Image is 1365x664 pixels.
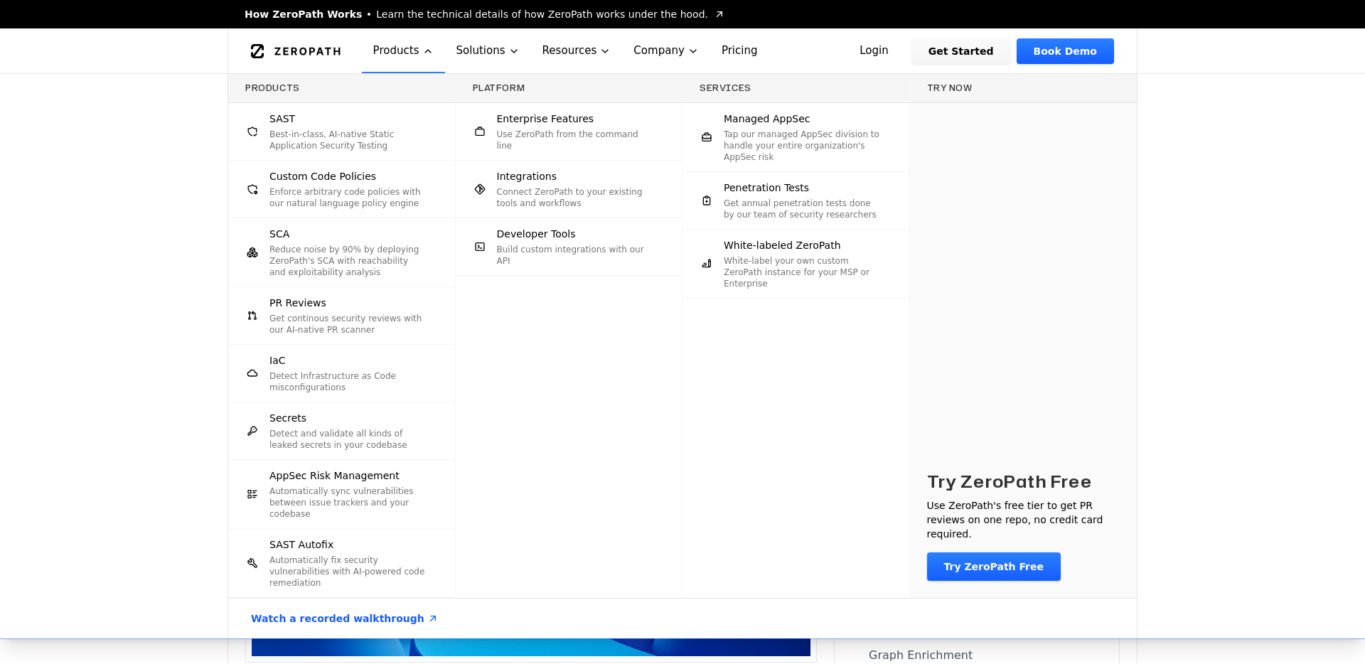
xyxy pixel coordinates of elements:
a: Book Demo [1017,38,1114,64]
span: Secrets [269,411,306,425]
p: Detect and validate all kinds of leaked secrets in your codebase [269,428,427,451]
span: IaC [269,353,285,368]
a: Enterprise FeaturesUse ZeroPath from the command line [456,103,682,160]
a: Custom Code PoliciesEnforce arbitrary code policies with our natural language policy engine [228,161,455,218]
span: How ZeroPath Works [245,7,362,21]
a: SAST AutofixAutomatically fix security vulnerabilities with AI-powered code remediation [228,529,455,597]
button: Company [622,28,710,73]
span: Penetration Tests [724,181,809,195]
a: Developer ToolsBuild custom integrations with our API [456,218,682,275]
a: AppSec Risk ManagementAutomatically sync vulnerabilities between issue trackers and your codebase [228,460,455,528]
a: How ZeroPath WorksLearn the technical details of how ZeroPath works under the hood. [245,7,725,21]
a: PR ReviewsGet continous security reviews with our AI-native PR scanner [228,287,455,344]
span: Enterprise Features [497,112,594,126]
nav: Global [227,28,1137,73]
span: SAST [269,112,295,126]
p: Reduce noise by 90% by deploying ZeroPath's SCA with reachability and exploitability analysis [269,244,427,278]
a: White-labeled ZeroPathWhite-label your own custom ZeroPath instance for your MSP or Enterprise [682,230,909,298]
p: Build custom integrations with our API [497,244,654,267]
p: Automatically fix security vulnerabilities with AI-powered code remediation [269,555,427,589]
span: PR Reviews [269,296,326,310]
p: Enforce arbitrary code policies with our natural language policy engine [269,186,427,209]
span: Learn the technical details of how ZeroPath works under the hood. [376,7,708,21]
span: SCA [269,227,289,241]
p: Best-in-class, AI-native Static Application Security Testing [269,129,427,151]
span: Developer Tools [497,227,576,241]
a: Pricing [710,28,769,73]
button: Solutions [445,28,531,73]
h3: Try ZeroPath Free [927,470,1092,493]
a: Login [842,38,906,64]
a: Managed AppSecTap our managed AppSec division to handle your entire organization's AppSec risk [682,103,909,171]
span: Integrations [497,169,557,183]
span: Custom Code Policies [269,169,376,183]
a: Watch a recorded walkthrough [234,599,456,638]
span: Managed AppSec [724,112,810,126]
a: SecretsDetect and validate all kinds of leaked secrets in your codebase [228,402,455,459]
p: Use ZeroPath from the command line [497,129,654,151]
h3: Services [700,82,892,94]
p: Detect Infrastructure as Code misconfigurations [269,370,427,393]
span: AppSec Risk Management [269,468,400,483]
p: Automatically sync vulnerabilities between issue trackers and your codebase [269,486,427,520]
h3: Products [245,82,438,94]
button: Resources [531,28,623,73]
a: SCAReduce noise by 90% by deploying ZeroPath's SCA with reachability and exploitability analysis [228,218,455,287]
p: Get annual penetration tests done by our team of security researchers [724,198,881,220]
a: SASTBest-in-class, AI-native Static Application Security Testing [228,103,455,160]
a: Penetration TestsGet annual penetration tests done by our team of security researchers [682,172,909,229]
a: IaCDetect Infrastructure as Code misconfigurations [228,345,455,402]
p: Connect ZeroPath to your existing tools and workflows [497,186,654,209]
p: White-label your own custom ZeroPath instance for your MSP or Enterprise [724,255,881,289]
p: Tap our managed AppSec division to handle your entire organization's AppSec risk [724,129,881,163]
p: Get continous security reviews with our AI-native PR scanner [269,313,427,336]
a: Try ZeroPath Free [927,552,1061,581]
a: IntegrationsConnect ZeroPath to your existing tools and workflows [456,161,682,218]
a: Get Started [911,38,1011,64]
span: SAST Autofix [269,537,333,552]
a: Graph Enrichment [852,647,1102,664]
h3: Try now [927,82,1120,94]
button: Products [362,28,445,73]
p: Use ZeroPath's free tier to get PR reviews on one repo, no credit card required. [927,498,1120,541]
span: White-labeled ZeroPath [724,238,841,252]
h3: Platform [473,82,665,94]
